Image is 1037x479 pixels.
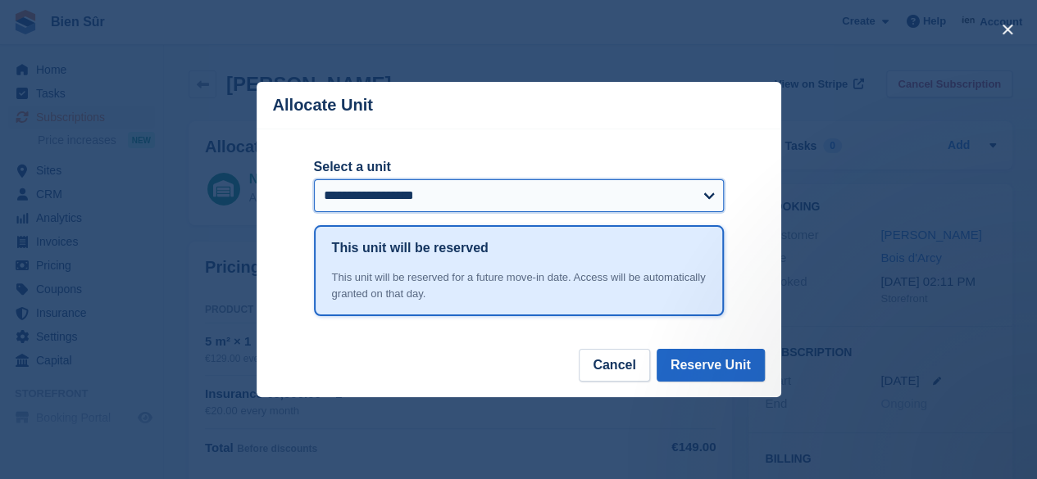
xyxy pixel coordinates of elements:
button: Reserve Unit [657,349,765,382]
label: Select a unit [314,157,724,177]
div: This unit will be reserved for a future move-in date. Access will be automatically granted on tha... [332,269,706,301]
p: Allocate Unit [273,96,373,115]
h1: This unit will be reserved [332,238,489,258]
button: close [994,16,1021,43]
button: Cancel [579,349,649,382]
